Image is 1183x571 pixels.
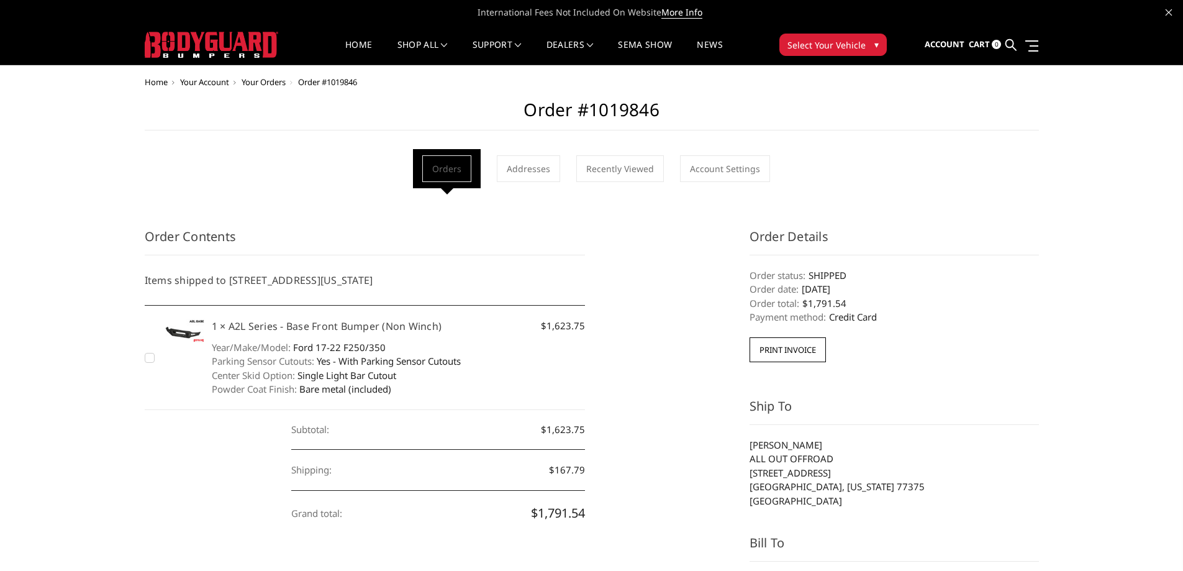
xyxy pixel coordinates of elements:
[925,28,964,62] a: Account
[750,480,1039,494] li: [GEOGRAPHIC_DATA], [US_STATE] 77375
[779,34,887,56] button: Select Your Vehicle
[291,450,585,491] dd: $167.79
[750,466,1039,480] li: [STREET_ADDRESS]
[291,409,329,450] dt: Subtotal:
[145,32,278,58] img: BODYGUARD BUMPERS
[750,268,805,283] dt: Order status:
[750,310,826,324] dt: Payment method:
[750,296,799,311] dt: Order total:
[750,534,1039,562] h3: Bill To
[680,155,770,182] a: Account Settings
[212,354,586,368] dd: Yes - With Parking Sensor Cutouts
[291,491,585,536] dd: $1,791.54
[661,6,702,19] a: More Info
[212,368,295,383] dt: Center Skid Option:
[242,76,286,88] a: Your Orders
[541,319,585,333] span: $1,623.75
[925,39,964,50] span: Account
[212,382,297,396] dt: Powder Coat Finish:
[145,227,586,255] h3: Order Contents
[969,28,1001,62] a: Cart 0
[345,40,372,65] a: Home
[212,340,291,355] dt: Year/Make/Model:
[473,40,522,65] a: Support
[697,40,722,65] a: News
[145,76,168,88] a: Home
[546,40,594,65] a: Dealers
[750,438,1039,452] li: [PERSON_NAME]
[750,296,1039,311] dd: $1,791.54
[162,319,206,343] img: A2L Series - Base Front Bumper (Non Winch)
[787,39,866,52] span: Select Your Vehicle
[291,450,332,490] dt: Shipping:
[212,354,314,368] dt: Parking Sensor Cutouts:
[874,38,879,51] span: ▾
[750,452,1039,466] li: ALL OUT OFFROAD
[212,368,586,383] dd: Single Light Bar Cutout
[298,76,357,88] span: Order #1019846
[576,155,664,182] a: Recently Viewed
[969,39,990,50] span: Cart
[497,155,560,182] a: Addresses
[291,409,585,450] dd: $1,623.75
[750,268,1039,283] dd: SHIPPED
[291,493,342,534] dt: Grand total:
[145,99,1039,130] h2: Order #1019846
[750,282,799,296] dt: Order date:
[750,282,1039,296] dd: [DATE]
[212,382,586,396] dd: Bare metal (included)
[145,273,586,288] h5: Items shipped to [STREET_ADDRESS][US_STATE]
[397,40,448,65] a: shop all
[180,76,229,88] a: Your Account
[212,340,586,355] dd: Ford 17-22 F250/350
[992,40,1001,49] span: 0
[212,319,586,334] h5: 1 × A2L Series - Base Front Bumper (Non Winch)
[750,337,826,362] button: Print Invoice
[750,494,1039,508] li: [GEOGRAPHIC_DATA]
[750,227,1039,255] h3: Order Details
[618,40,672,65] a: SEMA Show
[422,155,471,182] a: Orders
[750,310,1039,324] dd: Credit Card
[750,397,1039,425] h3: Ship To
